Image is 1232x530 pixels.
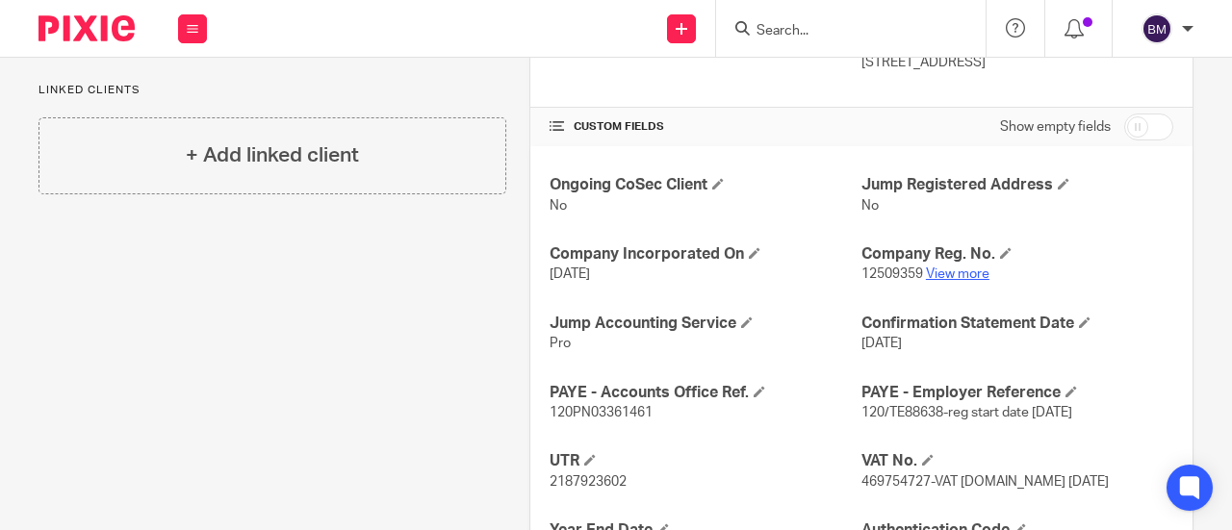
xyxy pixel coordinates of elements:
span: Pro [550,337,571,350]
span: 120/TE88638-reg start date [DATE] [861,406,1072,419]
h4: Ongoing CoSec Client [550,175,861,195]
h4: PAYE - Employer Reference [861,383,1173,403]
p: Linked clients [38,83,506,98]
input: Search [755,23,928,40]
p: [STREET_ADDRESS] [861,53,1173,72]
h4: Jump Accounting Service [550,314,861,334]
h4: Company Reg. No. [861,244,1173,265]
h4: Confirmation Statement Date [861,314,1173,334]
span: 12509359 [861,267,923,281]
span: 120PN03361461 [550,406,653,419]
h4: VAT No. [861,451,1173,471]
span: 469754727-VAT [DOMAIN_NAME] [DATE] [861,475,1109,489]
h4: Jump Registered Address [861,175,1173,195]
h4: CUSTOM FIELDS [550,119,861,135]
h4: UTR [550,451,861,471]
img: svg%3E [1142,13,1172,44]
span: 2187923602 [550,475,627,489]
h4: + Add linked client [186,140,359,170]
span: No [861,199,879,213]
label: Show empty fields [1000,117,1111,137]
h4: Company Incorporated On [550,244,861,265]
span: [DATE] [550,267,590,281]
h4: PAYE - Accounts Office Ref. [550,383,861,403]
a: View more [926,267,989,281]
span: No [550,199,567,213]
img: Pixie [38,15,135,41]
span: [DATE] [861,337,902,350]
